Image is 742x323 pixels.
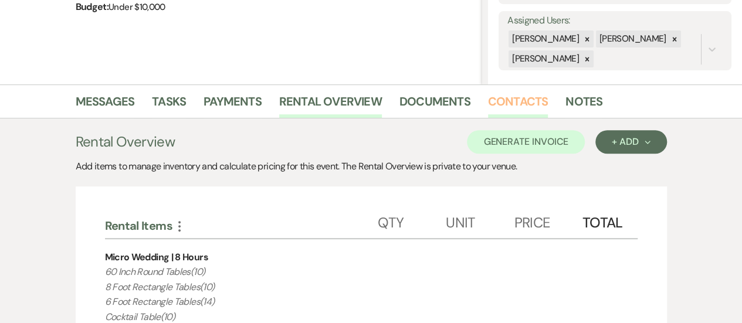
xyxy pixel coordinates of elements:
[76,1,109,13] span: Budget:
[565,92,602,118] a: Notes
[446,203,514,238] div: Unit
[509,30,581,47] div: [PERSON_NAME]
[76,131,175,152] h3: Rental Overview
[378,203,446,238] div: Qty
[76,92,135,118] a: Messages
[595,130,666,154] button: + Add
[109,1,165,13] span: Under $10,000
[279,92,382,118] a: Rental Overview
[152,92,186,118] a: Tasks
[582,203,624,238] div: Total
[514,203,582,238] div: Price
[509,50,581,67] div: [PERSON_NAME]
[76,159,667,174] div: Add items to manage inventory and calculate pricing for this event. The Rental Overview is privat...
[596,30,668,47] div: [PERSON_NAME]
[612,137,650,147] div: + Add
[507,12,723,29] label: Assigned Users:
[105,250,208,264] div: Micro Wedding | 8 Hours
[399,92,470,118] a: Documents
[105,218,378,233] div: Rental Items
[204,92,262,118] a: Payments
[488,92,548,118] a: Contacts
[467,130,585,154] button: Generate Invoice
